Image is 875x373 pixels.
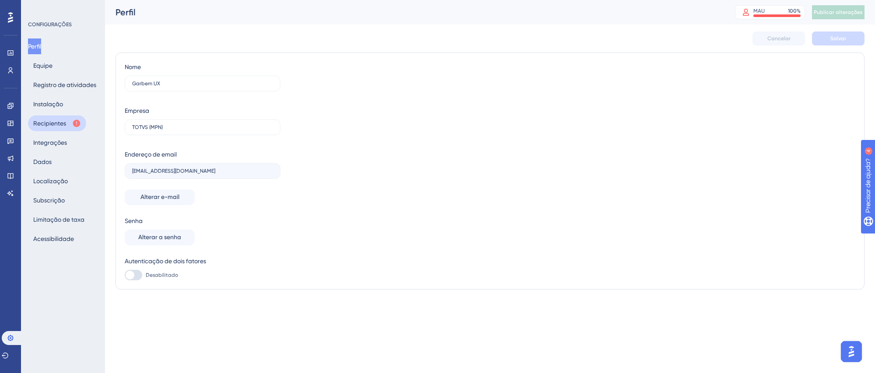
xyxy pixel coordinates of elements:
[28,192,70,208] button: Subscrição
[125,258,206,265] font: Autenticação de dois fatores
[33,178,68,185] font: Localização
[125,230,195,245] button: Alterar a senha
[132,124,273,130] input: nome da empresa
[28,77,101,93] button: Registro de atividades
[28,58,58,73] button: Equipe
[33,62,52,69] font: Equipe
[28,173,73,189] button: Localização
[830,35,846,42] font: Salvar
[146,272,178,278] font: Desabilitado
[28,154,57,170] button: Dados
[812,5,864,19] button: Publicar alterações
[125,217,143,224] font: Senha
[797,8,801,14] font: %
[125,151,177,158] font: Endereço de email
[33,216,84,223] font: Limitação de taxa
[33,158,52,165] font: Dados
[138,234,181,241] font: Alterar a senha
[125,107,149,114] font: Empresa
[33,197,65,204] font: Subscrição
[33,81,96,88] font: Registro de atividades
[125,189,195,205] button: Alterar e-mail
[28,96,68,112] button: Instalação
[28,38,41,54] button: Perfil
[28,212,90,227] button: Limitação de taxa
[132,168,273,174] input: Endereço de email
[28,43,41,50] font: Perfil
[28,21,72,28] font: CONFIGURAÇÕES
[33,139,67,146] font: Integrações
[838,338,864,365] iframe: Iniciador do Assistente de IA do UserGuiding
[788,8,797,14] font: 100
[125,63,141,70] font: Nome
[814,9,863,15] font: Publicar alterações
[81,5,84,10] font: 4
[767,35,791,42] font: Cancelar
[753,8,765,14] font: MAU
[115,7,136,17] font: Perfil
[140,193,179,201] font: Alterar e-mail
[33,235,74,242] font: Acessibilidade
[21,4,75,10] font: Precisar de ajuda?
[28,115,86,131] button: Recipientes
[132,80,273,87] input: Nome Sobrenome
[752,31,805,45] button: Cancelar
[28,231,79,247] button: Acessibilidade
[28,135,72,150] button: Integrações
[812,31,864,45] button: Salvar
[33,101,63,108] font: Instalação
[33,120,66,127] font: Recipientes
